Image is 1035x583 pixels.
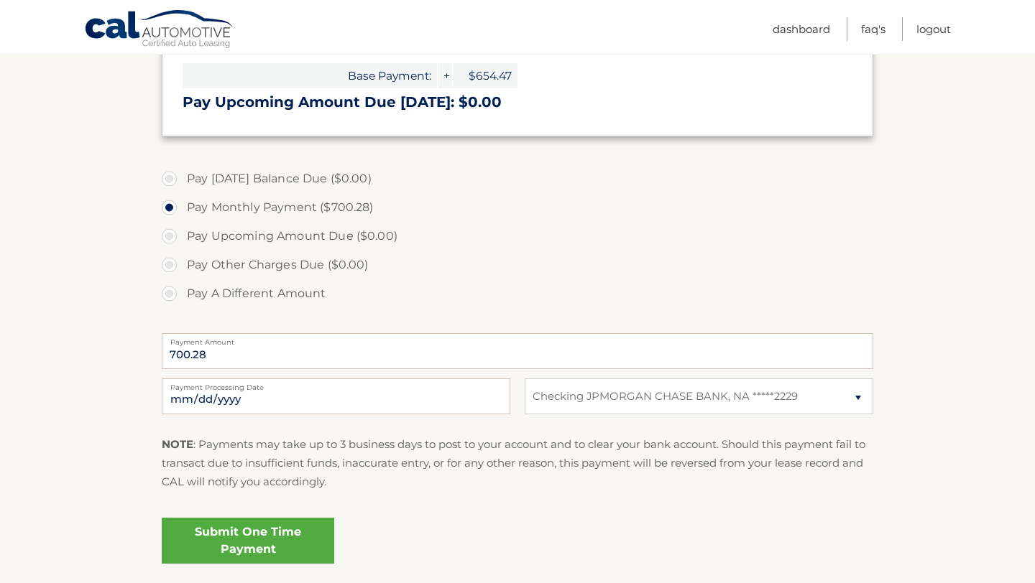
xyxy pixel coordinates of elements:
[162,251,873,279] label: Pay Other Charges Due ($0.00)
[162,279,873,308] label: Pay A Different Amount
[861,17,885,41] a: FAQ's
[773,17,830,41] a: Dashboard
[162,222,873,251] label: Pay Upcoming Amount Due ($0.00)
[162,333,873,345] label: Payment Amount
[162,164,873,193] label: Pay [DATE] Balance Due ($0.00)
[162,437,193,451] strong: NOTE
[162,193,873,222] label: Pay Monthly Payment ($700.28)
[84,9,235,51] a: Cal Automotive
[453,63,517,88] span: $654.47
[183,93,852,111] h3: Pay Upcoming Amount Due [DATE]: $0.00
[916,17,951,41] a: Logout
[162,378,510,390] label: Payment Processing Date
[162,378,510,414] input: Payment Date
[162,435,873,492] p: : Payments may take up to 3 business days to post to your account and to clear your bank account....
[162,518,334,564] a: Submit One Time Payment
[438,63,452,88] span: +
[162,333,873,369] input: Payment Amount
[183,63,437,88] span: Base Payment:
